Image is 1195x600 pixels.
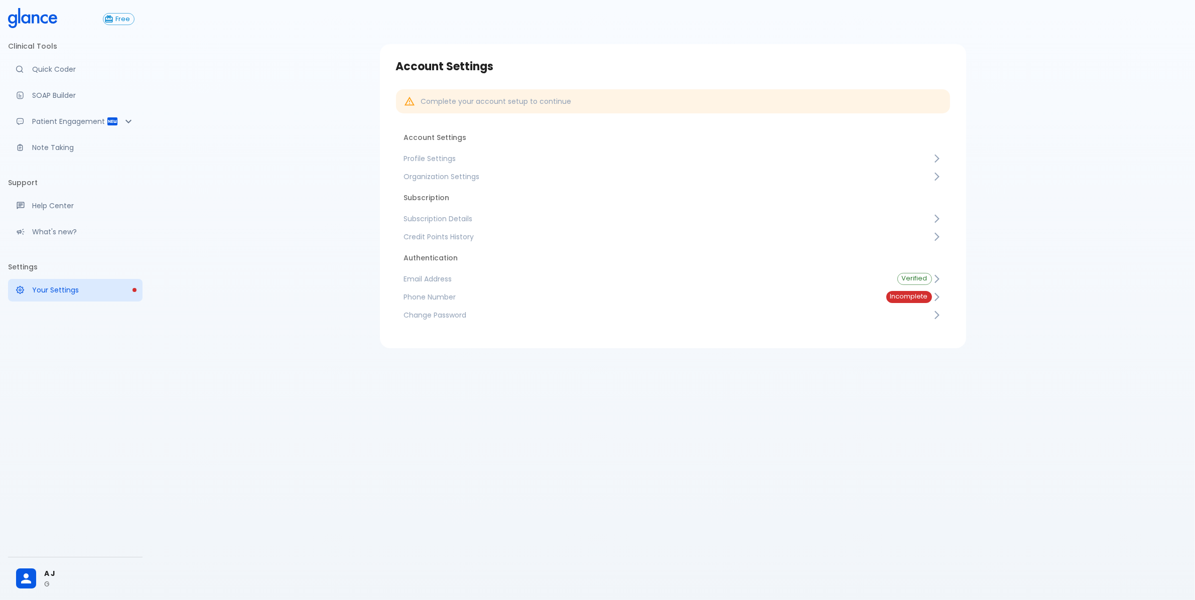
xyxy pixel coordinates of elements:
h3: Account Settings [396,60,950,73]
li: Support [8,171,143,195]
p: SOAP Builder [32,90,135,100]
a: Get help from our support team [8,195,143,217]
span: Credit Points History [404,232,932,242]
a: Subscription Details [396,210,950,228]
span: Change Password [404,310,932,320]
span: Subscription Details [404,214,932,224]
p: G [44,579,135,589]
a: Docugen: Compose a clinical documentation in seconds [8,84,143,106]
li: Account Settings [396,125,950,149]
div: Recent updates and feature releases [8,221,143,243]
span: Profile Settings [404,154,932,164]
p: Help Center [32,201,135,211]
a: Please complete account setup [8,279,143,301]
a: Organization Settings [396,168,950,186]
span: Incomplete [886,293,932,301]
a: Email AddressVerified [396,270,950,288]
span: Verified [898,275,932,282]
p: Complete your account setup to continue [421,96,572,106]
li: Authentication [396,246,950,270]
span: Organization Settings [404,172,932,182]
p: Note Taking [32,142,135,153]
li: Subscription [396,186,950,210]
p: What's new? [32,227,135,237]
a: Profile Settings [396,149,950,168]
div: A JG [8,561,143,596]
span: Free [111,16,134,23]
a: Credit Points History [396,228,950,246]
span: Email Address [404,274,881,284]
a: Phone NumberIncomplete [396,288,950,306]
a: Click to view or change your subscription [103,13,143,25]
a: Moramiz: Find ICD10AM codes instantly [8,58,143,80]
div: Patient Reports & Referrals [8,110,143,132]
p: Patient Engagement [32,116,106,126]
li: Clinical Tools [8,34,143,58]
span: A J [44,568,135,579]
p: Quick Coder [32,64,135,74]
a: Advanced note-taking [8,136,143,159]
p: Your Settings [32,285,135,295]
span: Phone Number [404,292,870,302]
button: Free [103,13,135,25]
li: Settings [8,255,143,279]
a: Change Password [396,306,950,324]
